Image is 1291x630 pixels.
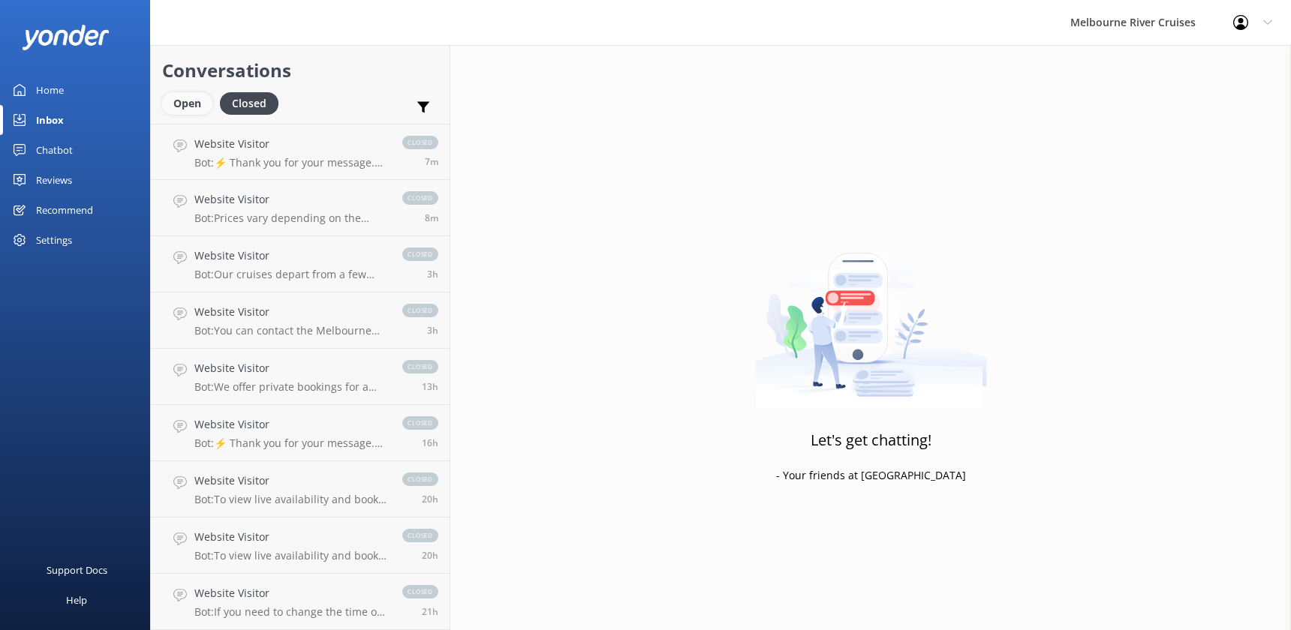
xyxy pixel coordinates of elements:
span: 05:29pm 10-Aug-2025 (UTC +10:00) Australia/Sydney [422,493,438,505]
span: 09:51pm 10-Aug-2025 (UTC +10:00) Australia/Sydney [422,436,438,449]
p: - Your friends at [GEOGRAPHIC_DATA] [776,467,966,484]
span: 10:24am 11-Aug-2025 (UTC +10:00) Australia/Sydney [427,268,438,280]
span: closed [402,304,438,317]
span: 09:59am 11-Aug-2025 (UTC +10:00) Australia/Sydney [427,324,438,337]
h4: Website Visitor [194,247,387,264]
img: artwork of a man stealing a conversation from at giant smartphone [755,221,987,409]
h4: Website Visitor [194,360,387,376]
h4: Website Visitor [194,136,387,152]
p: Bot: If you need to change the time of your booking, please contact our team at [PHONE_NUMBER] or... [194,605,387,619]
p: Bot: To view live availability and book your Melbourne River Cruise experience, please visit: [UR... [194,493,387,506]
img: yonder-white-logo.png [23,25,109,49]
div: Open [162,92,212,115]
span: closed [402,191,438,205]
h4: Website Visitor [194,416,387,433]
div: Help [66,585,87,615]
span: closed [402,360,438,373]
p: Bot: We offer private bookings for a wide range of events including birthdays, weddings, corporat... [194,380,387,394]
div: Recommend [36,195,93,225]
a: Website VisitorBot:We offer private bookings for a wide range of events including birthdays, wedd... [151,349,450,405]
a: Website VisitorBot:⚡ Thank you for your message. Our office hours are Mon - Fri 9.30am - 5pm. We'... [151,405,450,461]
a: Website VisitorBot:Prices vary depending on the tour, season, group size, and fare type. For the ... [151,180,450,236]
a: Open [162,94,220,111]
a: Website VisitorBot:You can contact the Melbourne River Cruises team by emailing [EMAIL_ADDRESS][D... [151,292,450,349]
h4: Website Visitor [194,529,387,545]
h3: Let's get chatting! [811,428,931,452]
a: Website VisitorBot:To view live availability and book your Melbourne River Cruise experience, cli... [151,517,450,574]
h2: Conversations [162,56,438,85]
a: Website VisitorBot:If you need to change the time of your booking, please contact our team at [PH... [151,574,450,630]
p: Bot: Our cruises depart from a few different locations along [GEOGRAPHIC_DATA] and Federation [GE... [194,268,387,281]
div: Home [36,75,64,105]
h4: Website Visitor [194,191,387,208]
span: closed [402,136,438,149]
div: Support Docs [47,555,107,585]
p: Bot: To view live availability and book your Melbourne River Cruise experience, click [URL][DOMAI... [194,549,387,562]
span: closed [402,529,438,542]
div: Inbox [36,105,64,135]
p: Bot: ⚡ Thank you for your message. Our office hours are Mon - Fri 9.30am - 5pm. We'll get back to... [194,156,387,169]
a: Website VisitorBot:To view live availability and book your Melbourne River Cruise experience, ple... [151,461,450,517]
span: 01:51pm 11-Aug-2025 (UTC +10:00) Australia/Sydney [425,155,438,168]
h4: Website Visitor [194,585,387,601]
a: Website VisitorBot:Our cruises depart from a few different locations along [GEOGRAPHIC_DATA] and ... [151,236,450,292]
span: closed [402,247,438,261]
div: Chatbot [36,135,73,165]
span: closed [402,472,438,486]
div: Settings [36,225,72,255]
span: closed [402,585,438,598]
div: Closed [220,92,278,115]
p: Bot: You can contact the Melbourne River Cruises team by emailing [EMAIL_ADDRESS][DOMAIN_NAME]. V... [194,324,387,337]
span: 01:50pm 11-Aug-2025 (UTC +10:00) Australia/Sydney [425,211,438,224]
p: Bot: Prices vary depending on the tour, season, group size, and fare type. For the most up-to-dat... [194,211,387,225]
p: Bot: ⚡ Thank you for your message. Our office hours are Mon - Fri 9.30am - 5pm. We'll get back to... [194,436,387,450]
span: 04:38pm 10-Aug-2025 (UTC +10:00) Australia/Sydney [422,605,438,618]
h4: Website Visitor [194,472,387,489]
a: Website VisitorBot:⚡ Thank you for your message. Our office hours are Mon - Fri 9.30am - 5pm. We'... [151,124,450,180]
span: 05:24pm 10-Aug-2025 (UTC +10:00) Australia/Sydney [422,549,438,562]
span: 12:17am 11-Aug-2025 (UTC +10:00) Australia/Sydney [422,380,438,393]
h4: Website Visitor [194,304,387,320]
a: Closed [220,94,286,111]
span: closed [402,416,438,430]
div: Reviews [36,165,72,195]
